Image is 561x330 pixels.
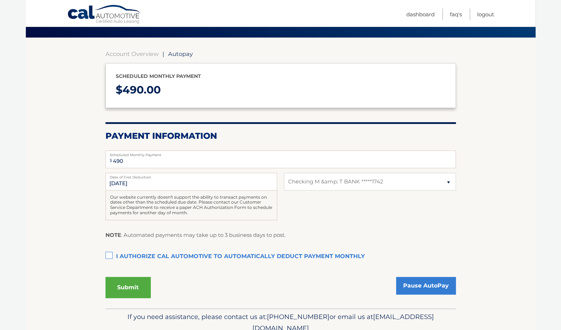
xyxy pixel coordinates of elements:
[105,173,277,190] input: Payment Date
[477,8,494,20] a: Logout
[105,150,456,168] input: Payment Amount
[168,50,193,57] span: Autopay
[116,72,446,81] p: Scheduled monthly payment
[406,8,435,20] a: Dashboard
[105,50,159,57] a: Account Overview
[105,150,456,156] label: Scheduled Monthly Payment
[105,277,151,298] button: Submit
[105,232,121,238] strong: NOTE
[396,277,456,295] a: Pause AutoPay
[105,131,456,141] h2: Payment Information
[267,313,330,321] span: [PHONE_NUMBER]
[105,231,286,240] p: : Automated payments may take up to 3 business days to post.
[67,5,142,25] a: Cal Automotive
[116,81,446,99] p: $
[162,50,164,57] span: |
[105,250,456,264] label: I authorize cal automotive to automatically deduct payment monthly
[108,153,114,169] span: $
[105,190,277,220] div: Our website currently doesn't support the ability to transact payments on dates other than the sc...
[450,8,462,20] a: FAQ's
[105,173,277,178] label: Date of First Deduction
[122,83,161,96] span: 490.00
